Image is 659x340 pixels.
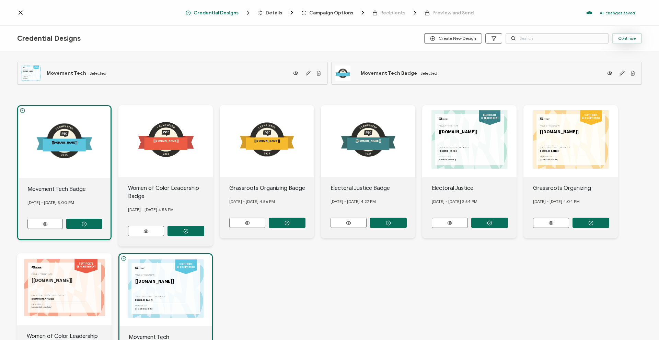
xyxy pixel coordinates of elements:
div: Movement Tech Badge [27,185,111,193]
span: Continue [618,36,636,40]
button: Create New Design [424,33,482,44]
span: Recipients [380,10,405,15]
button: Continue [612,33,642,44]
div: [DATE] - [DATE] 4.04 PM [533,192,618,211]
div: [DATE] - [DATE] 5.00 PM [27,193,111,212]
span: Campaign Options [309,10,353,15]
span: Selected [90,71,106,76]
p: All changes saved [600,10,635,15]
div: Electoral Justice Badge [331,184,416,192]
span: Details [258,9,295,16]
div: [DATE] - [DATE] 4.56 PM [229,192,314,211]
span: Credential Designs [186,9,252,16]
div: Grassroots Organizing Badge [229,184,314,192]
span: Recipients [372,9,418,16]
span: Credential Designs [194,10,239,15]
span: Credential Designs [17,34,81,43]
span: Selected [420,71,437,76]
span: Movement Tech [47,70,86,76]
div: Women of Color Leadership Badge [128,184,213,201]
div: [DATE] - [DATE] 4.58 PM [128,201,213,219]
span: Details [266,10,282,15]
div: Electoral Justice [432,184,517,192]
iframe: Chat Widget [625,307,659,340]
span: Create New Design [430,36,476,41]
input: Search [506,33,609,44]
span: Preview and Send [432,10,474,15]
span: Movement Tech Badge [361,70,417,76]
div: Breadcrumb [186,9,474,16]
div: [DATE] - [DATE] 2.54 PM [432,192,517,211]
span: Preview and Send [425,10,474,15]
span: Campaign Options [301,9,366,16]
div: [DATE] - [DATE] 4.27 PM [331,192,416,211]
div: Grassroots Organizing [533,184,618,192]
